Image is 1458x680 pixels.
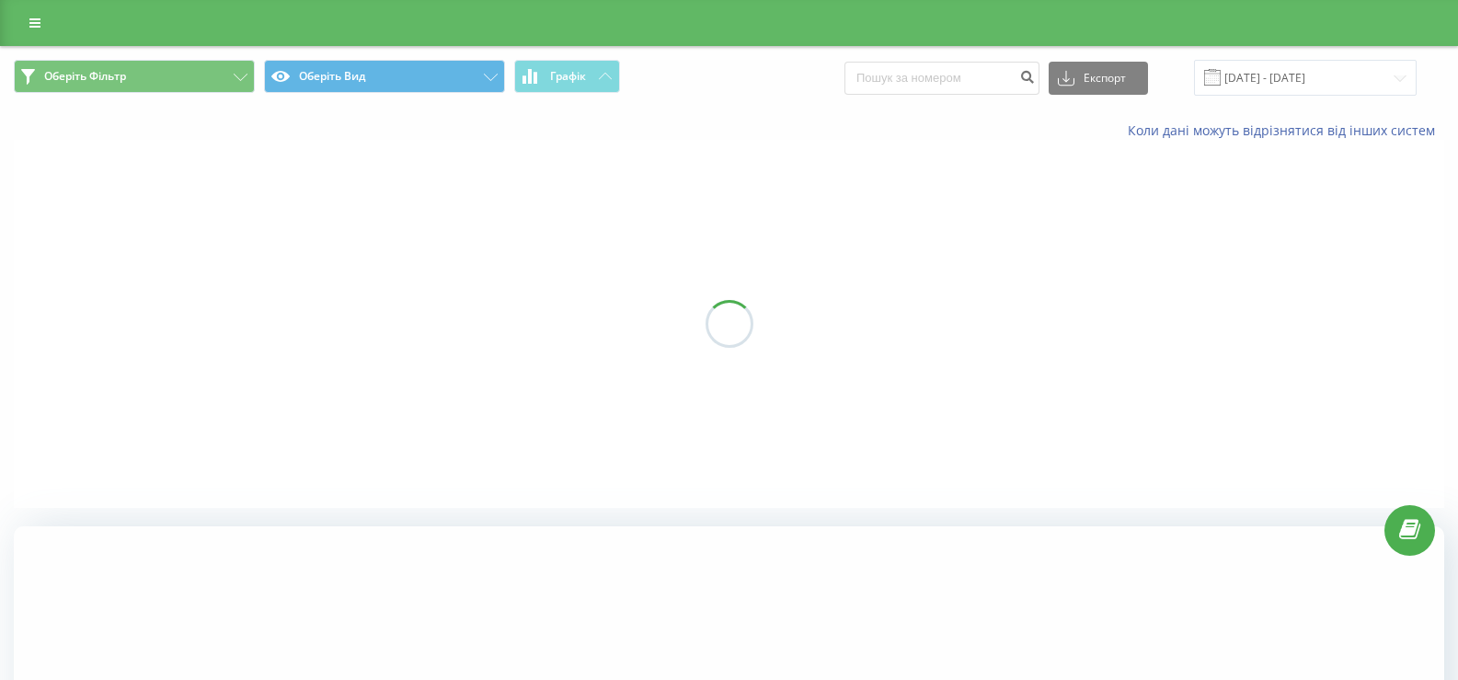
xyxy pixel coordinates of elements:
[550,70,586,83] span: Графік
[844,62,1039,95] input: Пошук за номером
[1128,121,1444,139] a: Коли дані можуть відрізнятися вiд інших систем
[1049,62,1148,95] button: Експорт
[514,60,620,93] button: Графік
[44,69,126,84] span: Оберіть Фільтр
[14,60,255,93] button: Оберіть Фільтр
[264,60,505,93] button: Оберіть Вид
